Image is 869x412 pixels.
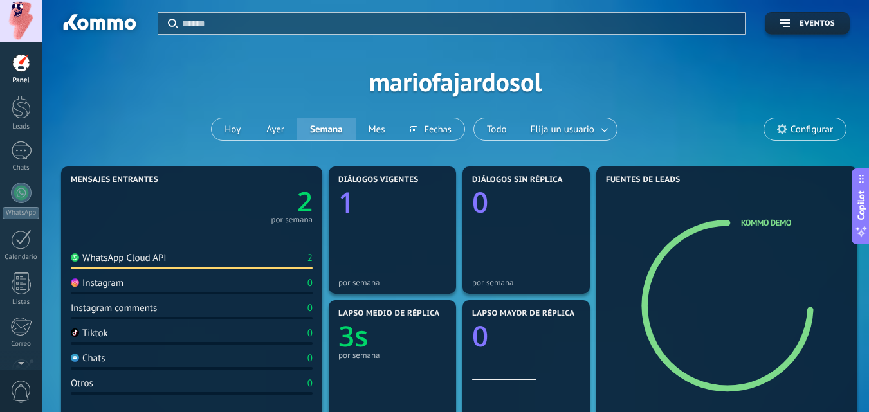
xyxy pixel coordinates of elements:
span: Elija un usuario [528,121,597,138]
div: 0 [307,377,313,390]
div: Calendario [3,253,40,262]
div: 0 [307,327,313,339]
span: Fuentes de leads [606,175,681,184]
button: Eventos [765,12,850,35]
img: WhatsApp Cloud API [71,253,79,262]
div: por semana [338,278,446,287]
a: 2 [192,183,313,220]
div: Listas [3,298,40,307]
div: 0 [307,302,313,314]
div: Chats [3,164,40,172]
div: 0 [307,352,313,364]
text: 0 [472,183,488,221]
div: por semana [271,217,313,223]
button: Semana [297,118,356,140]
div: por semana [472,278,580,287]
button: Todo [474,118,520,140]
button: Elija un usuario [520,118,617,140]
span: Eventos [800,19,835,28]
div: Leads [3,123,40,131]
div: WhatsApp Cloud API [71,252,167,264]
img: Instagram [71,278,79,287]
button: Fechas [398,118,464,140]
img: Tiktok [71,328,79,337]
span: Lapso medio de réplica [338,309,440,318]
div: 2 [307,252,313,264]
span: Mensajes entrantes [71,175,158,184]
span: Configurar [791,124,833,135]
span: Diálogos sin réplica [472,175,563,184]
div: Tiktok [71,327,108,339]
span: Diálogos vigentes [338,175,419,184]
div: 0 [307,277,313,289]
span: Lapso mayor de réplica [472,309,574,318]
text: 0 [472,316,488,355]
div: Otros [71,377,93,390]
text: 2 [297,183,313,220]
div: WhatsApp [3,207,39,219]
button: Hoy [212,118,253,140]
div: Instagram comments [71,302,157,314]
button: Ayer [253,118,297,140]
div: Chats [71,352,105,364]
img: Chats [71,354,79,362]
a: Kommo Demo [741,217,791,228]
div: Instagram [71,277,123,289]
div: Correo [3,340,40,348]
button: Mes [356,118,398,140]
div: Panel [3,76,40,85]
span: Copilot [855,190,868,220]
text: 1 [338,183,354,221]
text: 3s [338,316,369,355]
div: por semana [338,350,446,360]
